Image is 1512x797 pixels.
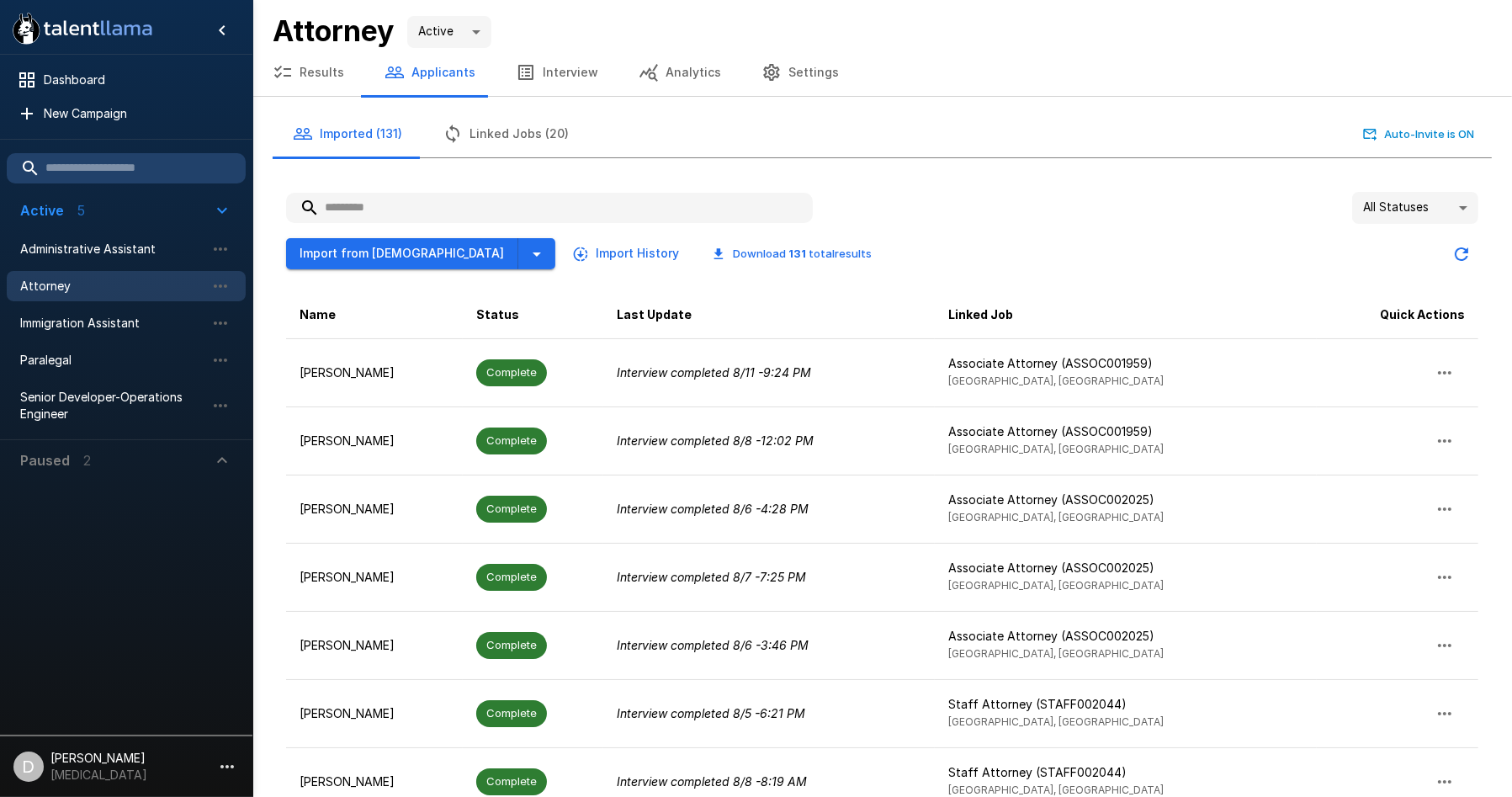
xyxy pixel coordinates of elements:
p: Staff Attorney (STAFF002044) [948,696,1303,713]
span: Complete [476,569,547,585]
div: Active [407,16,491,48]
span: [GEOGRAPHIC_DATA], [GEOGRAPHIC_DATA] [948,511,1164,523]
b: Attorney [273,13,394,48]
i: Interview completed 8/5 - 6:21 PM [617,706,805,720]
b: 131 [788,247,806,260]
button: Updated Today - 3:31 PM [1445,237,1478,271]
button: Import from [DEMOGRAPHIC_DATA] [286,238,518,269]
span: Complete [476,364,547,380]
button: Imported (131) [273,110,422,157]
p: [PERSON_NAME] [300,433,449,449]
p: Staff Attorney (STAFF002044) [948,764,1303,781]
button: Settings [741,49,859,96]
p: Associate Attorney (ASSOC001959) [948,423,1303,440]
th: Status [463,291,604,339]
button: Interview [496,49,618,96]
span: Complete [476,705,547,721]
th: Linked Job [935,291,1317,339]
p: Associate Attorney (ASSOC001959) [948,355,1303,372]
span: [GEOGRAPHIC_DATA], [GEOGRAPHIC_DATA] [948,647,1164,660]
p: Associate Attorney (ASSOC002025) [948,628,1303,645]
span: [GEOGRAPHIC_DATA], [GEOGRAPHIC_DATA] [948,715,1164,728]
p: [PERSON_NAME] [300,705,449,722]
button: Auto-Invite is ON [1360,121,1478,147]
span: [GEOGRAPHIC_DATA], [GEOGRAPHIC_DATA] [948,375,1164,387]
p: [PERSON_NAME] [300,637,449,654]
button: Results [252,49,364,96]
button: Download 131 totalresults [699,241,885,267]
th: Name [286,291,463,339]
button: Analytics [618,49,741,96]
i: Interview completed 8/7 - 7:25 PM [617,570,806,584]
span: Complete [476,637,547,653]
p: [PERSON_NAME] [300,773,449,790]
span: Complete [476,501,547,517]
span: Complete [476,433,547,449]
p: Associate Attorney (ASSOC002025) [948,491,1303,508]
th: Last Update [603,291,934,339]
p: Associate Attorney (ASSOC002025) [948,560,1303,576]
p: [PERSON_NAME] [300,364,449,381]
i: Interview completed 8/11 - 9:24 PM [617,365,811,380]
span: [GEOGRAPHIC_DATA], [GEOGRAPHIC_DATA] [948,579,1164,592]
span: [GEOGRAPHIC_DATA], [GEOGRAPHIC_DATA] [948,784,1164,796]
p: [PERSON_NAME] [300,569,449,586]
i: Interview completed 8/6 - 4:28 PM [617,502,809,516]
i: Interview completed 8/8 - 8:19 AM [617,774,807,789]
span: Complete [476,773,547,789]
i: Interview completed 8/6 - 3:46 PM [617,638,809,652]
span: [GEOGRAPHIC_DATA], [GEOGRAPHIC_DATA] [948,443,1164,455]
button: Import History [569,238,686,269]
button: Applicants [364,49,496,96]
th: Quick Actions [1317,291,1478,339]
button: Linked Jobs (20) [422,110,589,157]
p: [PERSON_NAME] [300,501,449,518]
div: All Statuses [1352,192,1478,224]
i: Interview completed 8/8 - 12:02 PM [617,433,814,448]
